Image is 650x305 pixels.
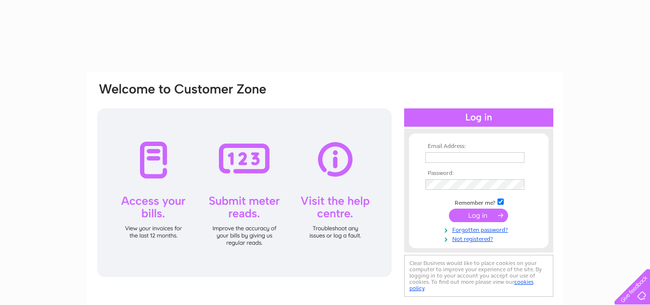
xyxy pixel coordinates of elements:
a: Forgotten password? [425,225,535,234]
th: Password: [423,170,535,177]
td: Remember me? [423,197,535,207]
th: Email Address: [423,143,535,150]
a: Not registered? [425,234,535,243]
div: Clear Business would like to place cookies on your computer to improve your experience of the sit... [404,255,553,297]
a: cookies policy [409,278,534,292]
input: Submit [449,209,508,222]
